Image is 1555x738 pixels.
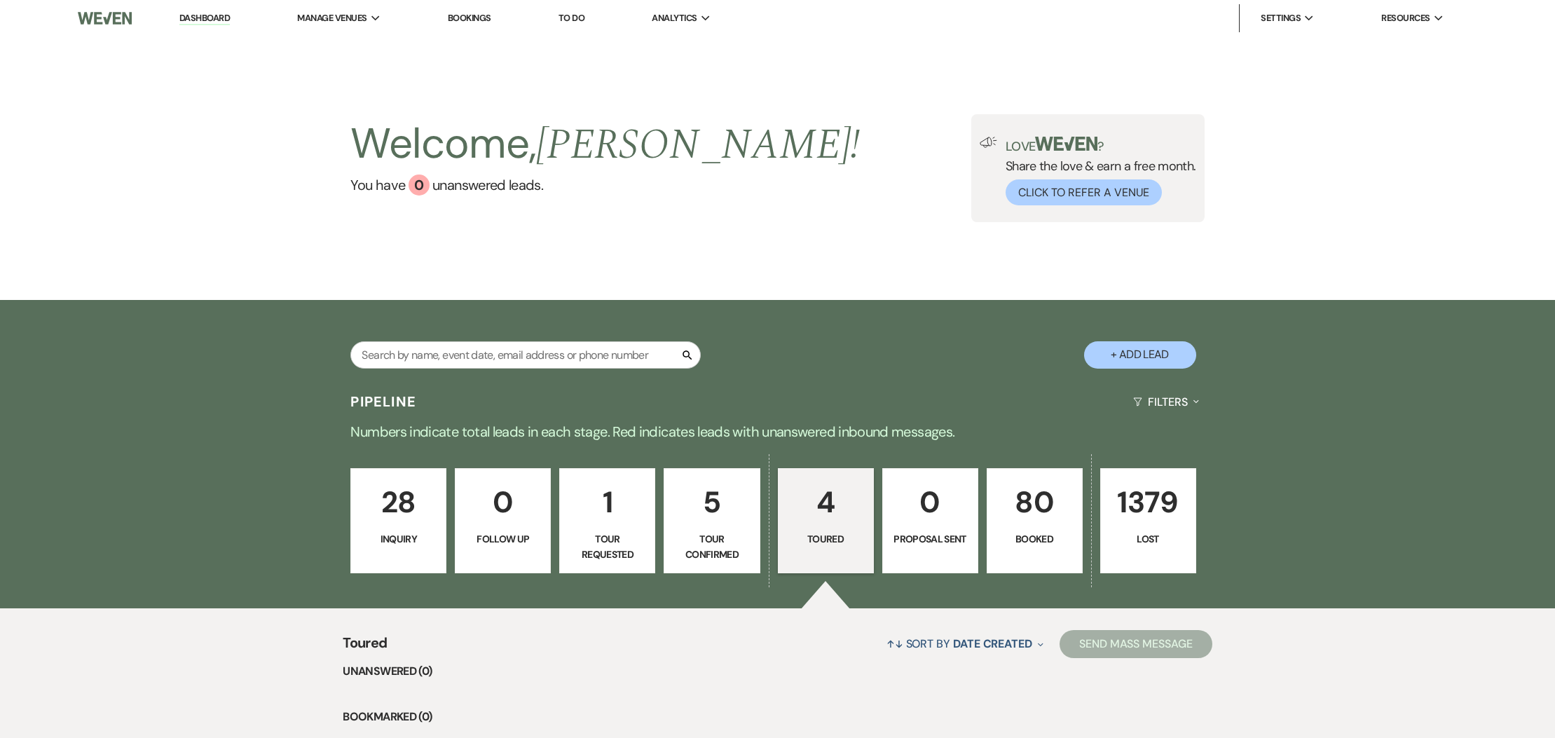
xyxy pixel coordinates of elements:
p: 5 [673,479,751,526]
p: Love ? [1006,137,1196,153]
span: Resources [1381,11,1430,25]
p: Inquiry [359,531,437,547]
p: 4 [787,479,865,526]
button: Send Mass Message [1060,630,1212,658]
span: Toured [343,632,387,662]
input: Search by name, event date, email address or phone number [350,341,701,369]
a: 5Tour Confirmed [664,468,760,573]
h3: Pipeline [350,392,416,411]
button: Click to Refer a Venue [1006,179,1162,205]
button: + Add Lead [1084,341,1196,369]
p: 28 [359,479,437,526]
p: Numbers indicate total leads in each stage. Red indicates leads with unanswered inbound messages. [273,421,1282,443]
p: 1379 [1109,479,1187,526]
p: Tour Confirmed [673,531,751,563]
a: 80Booked [987,468,1083,573]
p: 1 [568,479,646,526]
h2: Welcome, [350,114,860,175]
a: 4Toured [778,468,874,573]
span: Date Created [953,636,1032,651]
li: Unanswered (0) [343,662,1212,681]
a: To Do [559,12,584,24]
button: Filters [1128,383,1204,421]
p: 0 [464,479,542,526]
p: Proposal Sent [891,531,969,547]
p: Lost [1109,531,1187,547]
img: weven-logo-green.svg [1035,137,1097,151]
div: 0 [409,175,430,196]
span: [PERSON_NAME] ! [536,113,860,177]
span: Settings [1261,11,1301,25]
p: Booked [996,531,1074,547]
span: ↑↓ [886,636,903,651]
img: Weven Logo [78,4,132,33]
p: 0 [891,479,969,526]
p: Toured [787,531,865,547]
a: 0Follow Up [455,468,551,573]
li: Bookmarked (0) [343,708,1212,726]
p: Follow Up [464,531,542,547]
a: 0Proposal Sent [882,468,978,573]
a: 1Tour Requested [559,468,655,573]
a: Bookings [448,12,491,24]
a: 1379Lost [1100,468,1196,573]
span: Analytics [652,11,697,25]
img: loud-speaker-illustration.svg [980,137,997,148]
a: Dashboard [179,12,230,25]
p: Tour Requested [568,531,646,563]
a: You have 0 unanswered leads. [350,175,860,196]
p: 80 [996,479,1074,526]
div: Share the love & earn a free month. [997,137,1196,205]
a: 28Inquiry [350,468,446,573]
button: Sort By Date Created [881,625,1049,662]
span: Manage Venues [297,11,367,25]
